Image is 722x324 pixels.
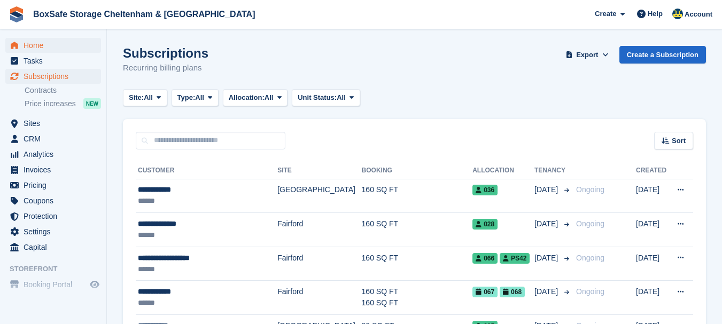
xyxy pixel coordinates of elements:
td: 160 SQ FT [362,213,473,247]
span: Allocation: [229,92,265,103]
span: Analytics [24,147,88,162]
span: [DATE] [534,184,560,195]
span: Home [24,38,88,53]
p: Recurring billing plans [123,62,208,74]
button: Type: All [172,89,219,107]
a: menu [5,162,101,177]
span: Booking Portal [24,277,88,292]
span: Create [595,9,616,19]
td: [DATE] [636,247,669,281]
span: Capital [24,240,88,255]
a: menu [5,240,101,255]
td: Fairford [277,247,361,281]
span: Pricing [24,178,88,193]
td: Fairford [277,213,361,247]
button: Site: All [123,89,167,107]
span: 067 [472,287,498,297]
td: [GEOGRAPHIC_DATA] [277,179,361,213]
span: All [337,92,346,103]
span: Ongoing [576,219,604,228]
td: 160 SQ FT [362,247,473,281]
span: Coupons [24,193,88,208]
span: All [265,92,274,103]
th: Customer [136,162,277,179]
div: NEW [83,98,101,109]
span: Invoices [24,162,88,177]
a: menu [5,131,101,146]
span: Ongoing [576,185,604,194]
span: [DATE] [534,218,560,230]
span: Site: [129,92,144,103]
td: [DATE] [636,213,669,247]
span: All [195,92,204,103]
span: Settings [24,224,88,239]
th: Created [636,162,669,179]
span: Tasks [24,53,88,68]
span: Subscriptions [24,69,88,84]
span: 068 [500,287,525,297]
img: stora-icon-8386f47178a22dfd0bd8f6a31ec36ba5ce8667c1dd55bd0f319d3a0aa187defe.svg [9,6,25,22]
th: Allocation [472,162,534,179]
span: All [144,92,153,103]
a: BoxSafe Storage Cheltenham & [GEOGRAPHIC_DATA] [29,5,259,23]
td: [DATE] [636,281,669,315]
span: [DATE] [534,286,560,297]
span: Storefront [10,264,106,274]
button: Unit Status: All [292,89,360,107]
span: Export [576,50,598,60]
span: PS42 [500,253,530,264]
a: Create a Subscription [619,46,706,64]
a: menu [5,116,101,131]
button: Allocation: All [223,89,288,107]
th: Booking [362,162,473,179]
span: Sort [672,136,686,146]
td: [DATE] [636,179,669,213]
img: Kim Virabi [672,9,683,19]
a: menu [5,178,101,193]
button: Export [564,46,611,64]
a: menu [5,38,101,53]
span: Type: [177,92,196,103]
h1: Subscriptions [123,46,208,60]
a: menu [5,224,101,239]
a: menu [5,193,101,208]
span: CRM [24,131,88,146]
span: Sites [24,116,88,131]
a: menu [5,277,101,292]
span: [DATE] [534,252,560,264]
span: Protection [24,209,88,224]
a: menu [5,209,101,224]
span: 036 [472,185,498,195]
span: Price increases [25,99,76,109]
a: menu [5,69,101,84]
span: Ongoing [576,254,604,262]
td: 160 SQ FT 160 SQ FT [362,281,473,315]
a: menu [5,53,101,68]
a: Price increases NEW [25,98,101,109]
span: Help [648,9,663,19]
td: 160 SQ FT [362,179,473,213]
td: Fairford [277,281,361,315]
a: Contracts [25,85,101,96]
span: Ongoing [576,287,604,296]
a: menu [5,147,101,162]
th: Site [277,162,361,179]
th: Tenancy [534,162,572,179]
span: 066 [472,253,498,264]
span: 028 [472,219,498,230]
span: Unit Status: [298,92,337,103]
a: Preview store [88,278,101,291]
span: Account [685,9,712,20]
